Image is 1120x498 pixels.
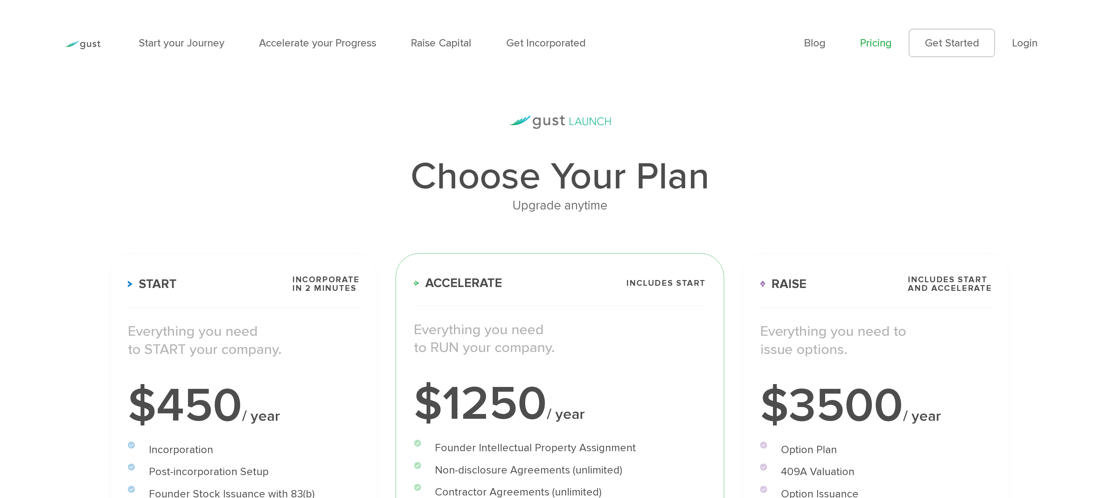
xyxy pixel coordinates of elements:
[292,276,360,292] span: Incorporate in 2 Minutes
[414,277,502,289] span: Accelerate
[760,382,992,430] div: $3500
[804,37,826,49] a: Blog
[128,464,360,480] li: Post-incorporation Setup
[760,322,992,358] p: Everything you need to issue options.
[128,281,133,287] img: Start Icon X2
[908,276,992,292] span: Includes START and ACCELERATE
[1012,37,1038,49] a: Login
[760,281,766,287] img: Raise Icon
[128,322,360,358] p: Everything you need to START your company.
[509,116,611,129] img: gust-launch-logos.svg
[760,442,992,458] li: Option Plan
[903,407,941,425] span: / year
[414,281,420,286] img: Accelerate Icon
[259,37,377,49] a: Accelerate your Progress
[110,196,1010,216] div: Upgrade anytime
[627,279,706,287] span: Includes START
[506,37,586,49] a: Get Incorporated
[110,158,1010,196] h1: Choose Your Plan
[414,380,706,428] div: $1250
[139,37,225,49] a: Start your Journey
[760,464,992,480] li: 409A Valuation
[547,405,585,423] span: / year
[128,382,360,430] div: $450
[411,37,471,49] a: Raise Capital
[860,37,892,49] a: Pricing
[128,442,360,458] li: Incorporation
[414,462,706,478] li: Non-disclosure Agreements (unlimited)
[242,407,280,425] span: / year
[760,278,807,290] span: Raise
[909,29,995,57] a: Get Started
[128,278,177,290] span: Start
[65,41,101,49] img: Gust Logo
[414,440,706,456] li: Founder Intellectual Property Assignment
[414,321,706,356] p: Everything you need to RUN your company.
